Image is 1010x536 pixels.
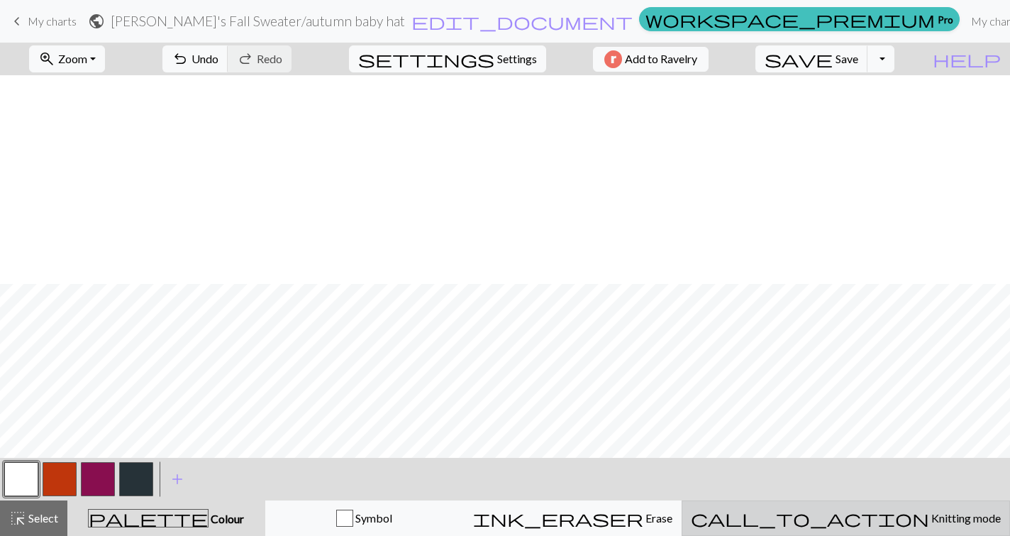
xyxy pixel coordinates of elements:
img: Ravelry [604,50,622,68]
span: help [933,49,1001,69]
span: edit_document [411,11,633,31]
span: public [88,11,105,31]
span: Erase [643,511,672,525]
button: Symbol [265,501,464,536]
i: Settings [358,50,494,67]
h2: [PERSON_NAME]'s Fall Sweater / autumn baby hat [111,13,405,29]
span: save [765,49,833,69]
button: Zoom [29,45,105,72]
a: Pro [639,7,960,31]
span: call_to_action [691,508,929,528]
button: Knitting mode [682,501,1010,536]
span: ink_eraser [473,508,643,528]
span: Zoom [58,52,87,65]
span: My charts [28,14,77,28]
span: highlight_alt [9,508,26,528]
button: Add to Ravelry [593,47,709,72]
span: workspace_premium [645,9,935,29]
span: undo [172,49,189,69]
span: palette [89,508,208,528]
button: Undo [162,45,228,72]
span: Save [836,52,858,65]
button: Save [755,45,868,72]
span: Colour [209,512,244,525]
span: Knitting mode [929,511,1001,525]
button: Erase [464,501,682,536]
span: add [169,469,186,489]
span: settings [358,49,494,69]
span: keyboard_arrow_left [9,11,26,31]
span: Symbol [353,511,392,525]
a: My charts [9,9,77,33]
span: Select [26,511,58,525]
span: Undo [192,52,218,65]
button: SettingsSettings [349,45,546,72]
span: zoom_in [38,49,55,69]
button: Colour [67,501,265,536]
span: Add to Ravelry [625,50,697,68]
span: Settings [497,50,537,67]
